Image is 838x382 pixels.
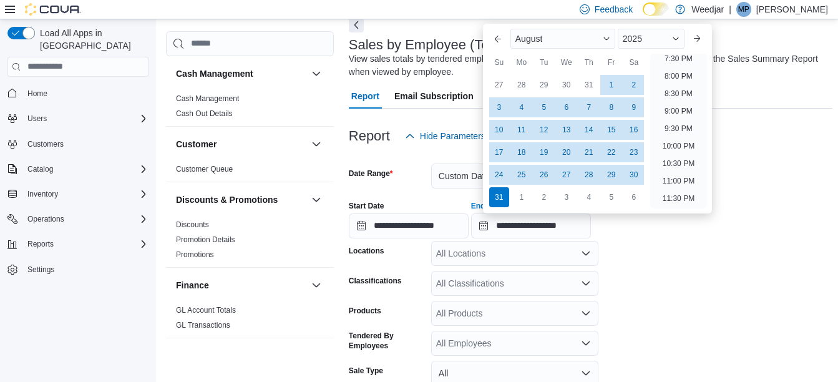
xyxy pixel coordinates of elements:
[166,91,334,126] div: Cash Management
[2,84,153,102] button: Home
[27,239,54,249] span: Reports
[581,308,591,318] button: Open list of options
[489,142,509,162] div: day-17
[349,169,393,179] label: Date Range
[22,262,59,277] a: Settings
[22,212,69,227] button: Operations
[557,75,577,95] div: day-30
[602,52,621,72] div: Fr
[420,130,485,142] span: Hide Parameters
[309,278,324,293] button: Finance
[176,235,235,244] a: Promotion Details
[489,97,509,117] div: day-3
[534,120,554,140] div: day-12
[2,135,153,153] button: Customers
[658,156,699,171] li: 10:30 PM
[349,306,381,316] label: Products
[624,97,644,117] div: day-9
[658,174,699,189] li: 11:00 PM
[658,191,699,206] li: 11:30 PM
[2,235,153,253] button: Reports
[22,212,149,227] span: Operations
[2,260,153,278] button: Settings
[2,160,153,178] button: Catalog
[756,2,828,17] p: [PERSON_NAME]
[736,2,751,17] div: Matt Proulx
[176,138,306,150] button: Customer
[602,75,621,95] div: day-1
[488,29,508,49] button: Previous Month
[22,86,149,101] span: Home
[166,217,334,267] div: Discounts & Promotions
[349,366,383,376] label: Sale Type
[595,3,633,16] span: Feedback
[660,86,698,101] li: 8:30 PM
[624,142,644,162] div: day-23
[309,137,324,152] button: Customer
[27,139,64,149] span: Customers
[22,137,69,152] a: Customers
[176,67,306,80] button: Cash Management
[512,120,532,140] div: day-11
[579,120,599,140] div: day-14
[22,187,149,202] span: Inventory
[512,52,532,72] div: Mo
[22,136,149,152] span: Customers
[512,165,532,185] div: day-25
[650,54,707,208] ul: Time
[176,320,230,330] span: GL Transactions
[512,97,532,117] div: day-4
[349,331,426,351] label: Tendered By Employees
[624,120,644,140] div: day-16
[471,213,591,238] input: Press the down key to enter a popover containing a calendar. Press the escape key to close the po...
[2,185,153,203] button: Inventory
[581,278,591,288] button: Open list of options
[176,165,233,174] a: Customer Queue
[534,142,554,162] div: day-19
[35,27,149,52] span: Load All Apps in [GEOGRAPHIC_DATA]
[351,84,379,109] span: Report
[489,165,509,185] div: day-24
[176,306,236,315] a: GL Account Totals
[22,237,149,252] span: Reports
[394,84,474,109] span: Email Subscription
[176,250,214,260] span: Promotions
[176,67,253,80] h3: Cash Management
[176,94,239,103] a: Cash Management
[579,52,599,72] div: Th
[22,111,52,126] button: Users
[660,69,698,84] li: 8:00 PM
[22,162,149,177] span: Catalog
[624,187,644,207] div: day-6
[512,75,532,95] div: day-28
[176,94,239,104] span: Cash Management
[349,52,826,79] div: View sales totals by tendered employee for a specified date range. This report is equivalent to t...
[557,52,577,72] div: We
[691,2,724,17] p: Weedjar
[27,189,58,199] span: Inventory
[579,165,599,185] div: day-28
[515,34,543,44] span: August
[557,120,577,140] div: day-13
[349,129,390,144] h3: Report
[2,110,153,127] button: Users
[738,2,749,17] span: MP
[658,139,699,154] li: 10:00 PM
[471,201,504,211] label: End Date
[309,66,324,81] button: Cash Management
[534,52,554,72] div: Tu
[176,220,209,229] a: Discounts
[534,75,554,95] div: day-29
[349,17,364,32] button: Next
[176,164,233,174] span: Customer Queue
[534,97,554,117] div: day-5
[2,210,153,228] button: Operations
[176,279,306,291] button: Finance
[687,29,707,49] button: Next month
[623,34,642,44] span: 2025
[489,187,509,207] div: day-31
[489,75,509,95] div: day-27
[624,52,644,72] div: Sa
[166,162,334,182] div: Customer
